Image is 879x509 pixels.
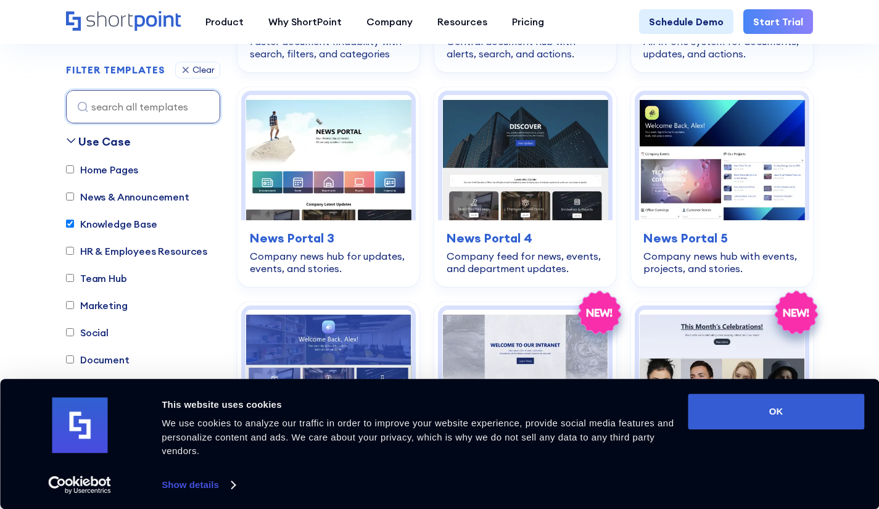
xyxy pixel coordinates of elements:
[447,250,604,275] div: Company feed for news, events, and department updates.
[639,95,805,220] img: News Portal 5 – Intranet Company News Template: Company news hub with events, projects, and stories.
[66,162,138,177] label: Home Pages
[250,250,407,275] div: Company news hub for updates, events, and stories.
[66,220,74,228] input: Knowledge Base
[268,14,342,29] div: Why ShortPoint
[26,476,134,494] a: Usercentrics Cookiebot - opens in a new window
[643,229,801,247] h3: News Portal 5
[688,394,864,429] button: OK
[743,9,813,34] a: Start Trial
[639,9,733,34] a: Schedule Demo
[425,9,500,34] a: Resources
[442,310,608,434] img: HR 8 – SharePoint HR Template: Modern HR hub for onboarding, policies, and updates.
[643,35,801,60] div: All-in-one system for documents, updates, and actions.
[162,476,234,494] a: Show details
[434,302,616,501] a: HR 8 – SharePoint HR Template: Modern HR hub for onboarding, policies, and updates.HR 8Modern HR ...
[366,14,413,29] div: Company
[237,87,419,286] a: News Portal 3 – SharePoint Newsletter Template: Company news hub for updates, events, and stories...
[66,329,74,337] input: Social
[66,247,74,255] input: HR & Employees Resources
[66,189,189,204] label: News & Announcement
[354,9,425,34] a: Company
[66,352,130,367] label: Document
[500,9,556,34] a: Pricing
[52,398,107,453] img: logo
[66,325,109,340] label: Social
[256,9,354,34] a: Why ShortPoint
[66,65,165,75] div: FILTER TEMPLATES
[643,250,801,275] div: Company news hub with events, projects, and stories.
[250,229,407,247] h3: News Portal 3
[246,95,411,220] img: News Portal 3 – SharePoint Newsletter Template: Company news hub for updates, events, and stories.
[639,310,805,434] img: HR 9 – HR Template: Celebrate people and surface HR updates in one place.
[192,66,215,75] div: Clear
[205,14,244,29] div: Product
[162,418,674,456] span: We use cookies to analyze our traffic in order to improve your website experience, provide social...
[66,193,74,201] input: News & Announcement
[66,217,157,231] label: Knowledge Base
[66,356,74,364] input: Document
[66,11,181,32] a: Home
[162,397,674,412] div: This website uses cookies
[447,35,604,60] div: Central document hub with alerts, search, and actions.
[66,166,74,174] input: Home Pages
[193,9,256,34] a: Product
[434,87,616,286] a: News Portal 4 – Intranet Feed Template: Company feed for news, events, and department updates.New...
[250,35,407,60] div: Faster document findability with search, filters, and categories
[66,302,74,310] input: Marketing
[66,90,220,123] input: search all templates
[631,87,813,286] a: News Portal 5 – Intranet Company News Template: Company news hub with events, projects, and stori...
[631,302,813,501] a: HR 9 – HR Template: Celebrate people and surface HR updates in one place.HR 9Celebrate people and...
[66,298,128,313] label: Marketing
[442,95,608,220] img: News Portal 4 – Intranet Feed Template: Company feed for news, events, and department updates.
[66,275,74,283] input: Team Hub
[66,271,127,286] label: Team Hub
[437,14,487,29] div: Resources
[512,14,544,29] div: Pricing
[66,244,207,259] label: HR & Employees Resources
[246,310,411,434] img: News Portal 6 – Sharepoint Company Feed: Company feed for streams, projects, launches, and updates.
[447,229,604,247] h3: News Portal 4
[237,302,419,501] a: News Portal 6 – Sharepoint Company Feed: Company feed for streams, projects, launches, and update...
[78,133,131,150] div: Use Case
